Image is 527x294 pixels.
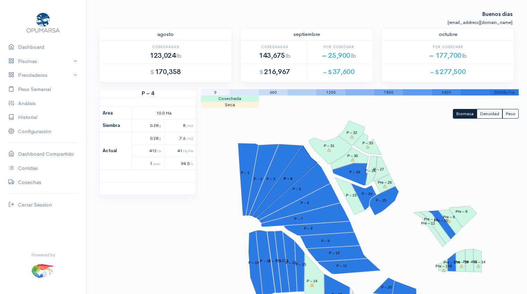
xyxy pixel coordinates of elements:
div: septiembre [239,30,375,38]
div: agosto [97,30,234,38]
tspan: P – 8 [304,227,313,231]
span: 37,600 [323,67,354,76]
tspan: P – 10 [329,251,340,255]
span: /m2 [186,123,193,128]
button: Peso [502,109,519,119]
span: 277,500 [430,67,466,76]
span: /m2 [186,136,193,141]
th: Actual [100,132,132,170]
tspan: P – 24 [362,192,372,196]
td: Seca [201,102,259,108]
div: octubre [380,30,516,38]
span: 2400 [441,90,451,95]
span: lb [286,52,290,59]
tspan: P – 5 [292,187,301,191]
td: 10.0 Ha [132,107,196,119]
tspan: P – 19 [248,260,259,265]
tspan: Pre – 12 [421,221,435,226]
span: g [159,123,161,128]
span: $ [260,68,263,76]
tspan: P – 15 [296,263,306,267]
tspan: P – 1 [241,171,249,175]
span: lb/ha [503,90,515,95]
span: ~ $ [430,68,439,76]
td: 1 [132,157,164,170]
span: Densidad [480,111,499,117]
tspan: P – 11 [336,264,347,268]
tspan: P – 2 [254,177,262,181]
span: Lb/Ha [183,148,193,153]
h6: Cosechadas [102,45,230,49]
h6: Por Cosechar [307,45,371,49]
tspan: P – 9 [321,239,330,243]
span: sem. [153,161,161,166]
td: 7.6 [164,132,196,145]
tspan: P – 25 [376,198,386,202]
span: 216,967 [260,67,290,76]
strong: Buenos dias [482,4,512,17]
tspan: P – 7 [294,217,303,221]
tspan: P – 28 [365,168,376,173]
small: [EMAIL_ADDRESS][DOMAIN_NAME] [448,19,512,25]
tspan: Pre – 11 [424,217,438,221]
span: Peso [506,111,516,117]
span: 600 [270,90,277,95]
tspan: P – 29 [350,170,360,174]
tspan: P – 3 [266,177,275,181]
span: ~ 177,700 [429,51,467,60]
img: ... [31,258,56,283]
span: 143,675 [259,51,290,60]
span: ~ $ [323,68,332,76]
span: Biomasa [456,111,474,117]
span: ~ 25,900 [322,51,356,60]
td: 8 [164,119,196,132]
td: 94.5 [164,157,196,170]
span: Lb [157,148,161,153]
tspan: P – 16 [286,261,296,265]
span: lb [176,52,181,59]
tspan: Pre – 9 [443,215,455,219]
tspan: P – 4 [284,177,292,181]
tspan: P – 6 [301,201,309,205]
button: Densidad [477,109,502,119]
tspan: Pre – 26 [378,180,392,184]
tspan: P – 14 [307,279,317,283]
strong: P – 4 [99,90,196,98]
h6: Cosechadas [243,45,307,49]
tspan: Pre – 17B [436,264,452,268]
span: 170,358 [150,67,181,76]
span: % [190,161,193,166]
span: 0 [214,90,217,95]
tspan: Pre – 10 [434,219,448,223]
span: 1200 [326,90,336,95]
img: Opumarsa [25,11,61,33]
tspan: Pre – 8 [456,210,467,214]
tspan: P – 27 [373,167,384,171]
span: 1800 [384,90,394,95]
tspan: P – 20 [381,285,392,290]
tspan: P – 32 [346,131,357,135]
span: lb [351,52,356,59]
span: g [159,136,161,141]
td: Cosechada [201,95,259,102]
tspan: P – 18 [260,259,271,263]
tspan: Pre – 15 [463,259,477,264]
tspan: P – 23 [346,193,357,197]
td: 0.28 [132,132,164,145]
td: 412 [132,145,164,157]
tspan: Pre – 14 [472,260,485,264]
tspan: P – 30 [347,154,358,158]
tspan: P – 31 [324,144,335,148]
tspan: Pre – 16 [455,260,468,264]
th: Area [100,107,132,119]
tspan: P – 17A [275,258,289,263]
h6: Por Cosechar [384,45,512,49]
span: 3000 [494,90,503,95]
span: $ [150,68,154,76]
button: Biomasa [453,109,477,119]
tspan: P – 17B [269,259,282,263]
span: lb [462,52,467,59]
th: Siembra [100,119,132,132]
td: 0.28 [132,119,164,132]
td: 41 [164,145,196,157]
